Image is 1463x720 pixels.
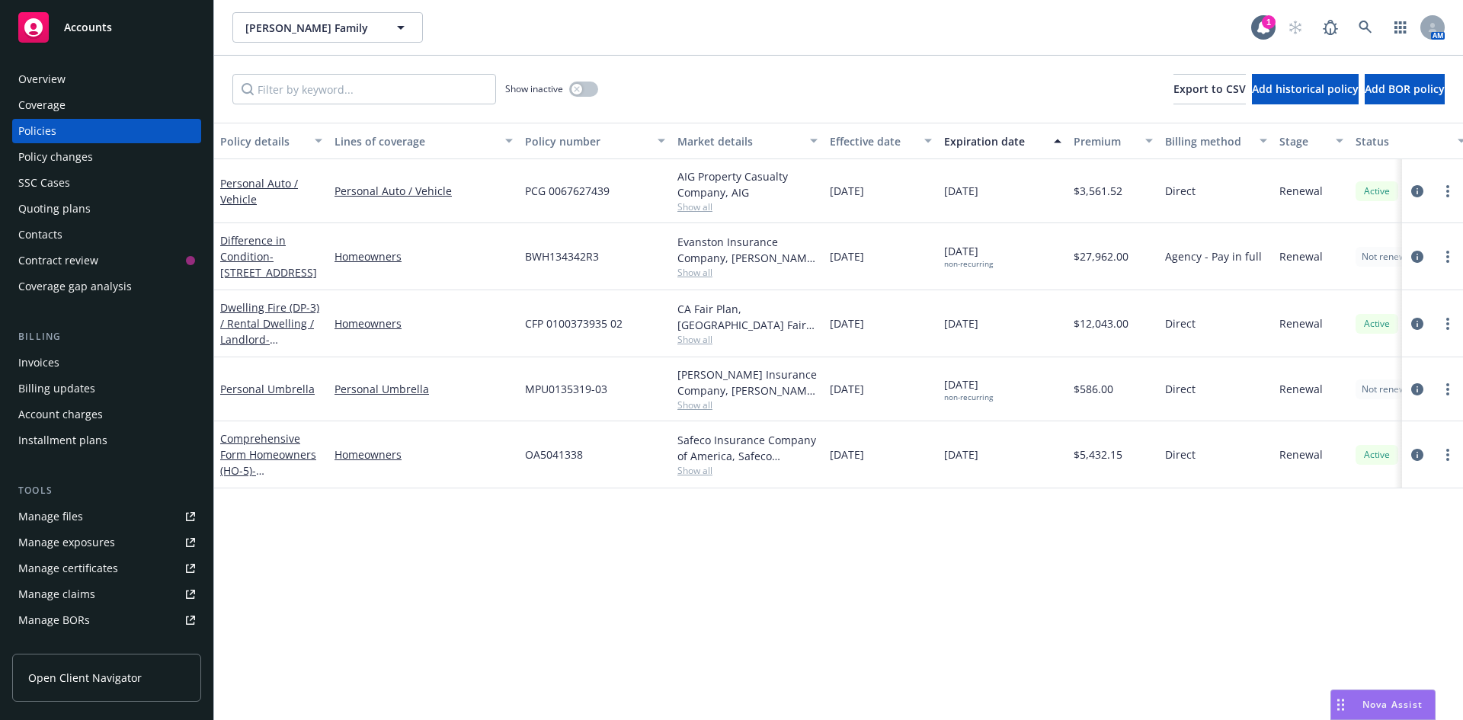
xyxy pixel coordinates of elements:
button: Billing method [1159,123,1273,159]
div: Status [1356,133,1449,149]
span: Accounts [64,21,112,34]
div: Market details [677,133,801,149]
a: Quoting plans [12,197,201,221]
div: Overview [18,67,66,91]
span: [DATE] [944,446,978,462]
a: Manage certificates [12,556,201,581]
div: Coverage [18,93,66,117]
span: [DATE] [944,376,993,402]
button: Policy details [214,123,328,159]
span: Nova Assist [1362,698,1423,711]
button: Market details [671,123,824,159]
a: circleInformation [1408,182,1426,200]
div: non-recurring [944,259,993,269]
div: Manage exposures [18,530,115,555]
div: Policy details [220,133,306,149]
a: Installment plans [12,428,201,453]
span: - [STREET_ADDRESS] [220,332,317,363]
span: Renewal [1279,315,1323,331]
div: Policy number [525,133,648,149]
span: BWH134342R3 [525,248,599,264]
a: circleInformation [1408,446,1426,464]
div: Expiration date [944,133,1045,149]
a: Personal Auto / Vehicle [335,183,513,199]
span: Add BOR policy [1365,82,1445,96]
div: Premium [1074,133,1136,149]
span: Export to CSV [1173,82,1246,96]
span: Renewal [1279,183,1323,199]
span: Open Client Navigator [28,670,142,686]
a: Personal Umbrella [220,382,315,396]
div: SSC Cases [18,171,70,195]
a: Personal Umbrella [335,381,513,397]
span: $27,962.00 [1074,248,1128,264]
div: Invoices [18,350,59,375]
a: Summary of insurance [12,634,201,658]
a: Policy changes [12,145,201,169]
div: Manage certificates [18,556,118,581]
a: Manage claims [12,582,201,606]
span: [DATE] [830,315,864,331]
div: [PERSON_NAME] Insurance Company, [PERSON_NAME] Insurance, Personal Umbrella [677,366,818,398]
a: Personal Auto / Vehicle [220,176,298,206]
span: CFP 0100373935 02 [525,315,623,331]
span: [DATE] [944,243,993,269]
a: Policies [12,119,201,143]
div: Coverage gap analysis [18,274,132,299]
a: Homeowners [335,315,513,331]
a: more [1439,380,1457,398]
div: Safeco Insurance Company of America, Safeco Insurance [677,432,818,464]
div: Policy changes [18,145,93,169]
span: Show inactive [505,82,563,95]
span: Active [1362,184,1392,198]
span: [DATE] [944,183,978,199]
a: Coverage [12,93,201,117]
a: Account charges [12,402,201,427]
span: $3,561.52 [1074,183,1122,199]
div: Manage files [18,504,83,529]
span: Add historical policy [1252,82,1359,96]
span: [DATE] [830,248,864,264]
span: [DATE] [830,446,864,462]
button: Add historical policy [1252,74,1359,104]
div: Tools [12,483,201,498]
div: AIG Property Casualty Company, AIG [677,168,818,200]
span: Active [1362,317,1392,331]
button: Effective date [824,123,938,159]
span: Show all [677,464,818,477]
span: Not renewing [1362,250,1419,264]
div: Lines of coverage [335,133,496,149]
div: Account charges [18,402,103,427]
a: Contract review [12,248,201,273]
a: Manage exposures [12,530,201,555]
a: Manage BORs [12,608,201,632]
a: Difference in Condition [220,233,317,280]
a: SSC Cases [12,171,201,195]
span: $5,432.15 [1074,446,1122,462]
span: Agency - Pay in full [1165,248,1262,264]
button: Expiration date [938,123,1068,159]
button: Premium [1068,123,1159,159]
a: more [1439,182,1457,200]
span: Show all [677,398,818,411]
span: Direct [1165,315,1196,331]
div: Installment plans [18,428,107,453]
div: Manage claims [18,582,95,606]
a: Homeowners [335,446,513,462]
span: OA5041338 [525,446,583,462]
span: Not renewing [1362,382,1419,396]
a: Overview [12,67,201,91]
button: Stage [1273,123,1349,159]
div: Billing updates [18,376,95,401]
a: circleInformation [1408,248,1426,266]
span: Renewal [1279,446,1323,462]
div: CA Fair Plan, [GEOGRAPHIC_DATA] Fair plan [677,301,818,333]
a: Invoices [12,350,201,375]
button: Lines of coverage [328,123,519,159]
button: [PERSON_NAME] Family [232,12,423,43]
div: Contacts [18,222,62,247]
button: Export to CSV [1173,74,1246,104]
a: Billing updates [12,376,201,401]
span: Show all [677,333,818,346]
